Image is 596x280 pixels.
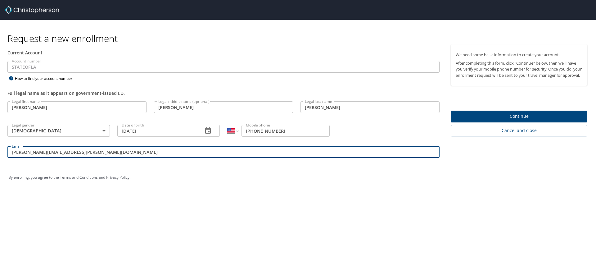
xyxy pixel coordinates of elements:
h1: Request a new enrollment [7,32,592,44]
div: By enrolling, you agree to the and . [8,170,588,185]
div: [DEMOGRAPHIC_DATA] [7,125,110,137]
input: MM/DD/YYYY [117,125,198,137]
button: Cancel and close [451,125,587,136]
span: Cancel and close [456,127,582,135]
span: Continue [456,112,582,120]
a: Privacy Policy [106,175,129,180]
p: We need some basic information to create your account. [456,52,582,58]
div: How to find your account number [7,75,85,82]
div: Current Account [7,49,440,56]
a: Terms and Conditions [60,175,98,180]
button: Continue [451,111,587,123]
input: Enter phone number [242,125,330,137]
img: cbt logo [5,6,59,14]
p: After completing this form, click "Continue" below, then we'll have you verify your mobile phone ... [456,60,582,78]
div: Full legal name as it appears on government-issued I.D. [7,90,440,96]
